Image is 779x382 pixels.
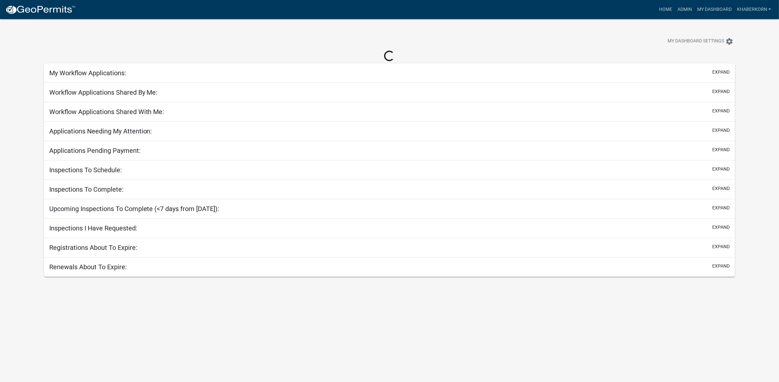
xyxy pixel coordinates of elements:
[49,69,126,77] h5: My Workflow Applications:
[49,263,127,271] h5: Renewals About To Expire:
[49,185,124,193] h5: Inspections To Complete:
[712,107,730,114] button: expand
[662,35,739,48] button: My Dashboard Settingssettings
[734,3,774,16] a: khaberkorn
[668,37,724,45] span: My Dashboard Settings
[712,88,730,95] button: expand
[49,224,137,232] h5: Inspections I Have Requested:
[712,243,730,250] button: expand
[49,244,137,251] h5: Registrations About To Expire:
[49,147,141,155] h5: Applications Pending Payment:
[49,205,219,213] h5: Upcoming Inspections To Complete (<7 days from [DATE]):
[712,204,730,211] button: expand
[49,127,152,135] h5: Applications Needing My Attention:
[656,3,675,16] a: Home
[712,185,730,192] button: expand
[712,166,730,173] button: expand
[712,224,730,231] button: expand
[712,69,730,76] button: expand
[49,166,122,174] h5: Inspections To Schedule:
[725,37,733,45] i: settings
[712,263,730,270] button: expand
[712,146,730,153] button: expand
[675,3,695,16] a: Admin
[712,127,730,134] button: expand
[695,3,734,16] a: My Dashboard
[49,88,158,96] h5: Workflow Applications Shared By Me:
[49,108,164,116] h5: Workflow Applications Shared With Me:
